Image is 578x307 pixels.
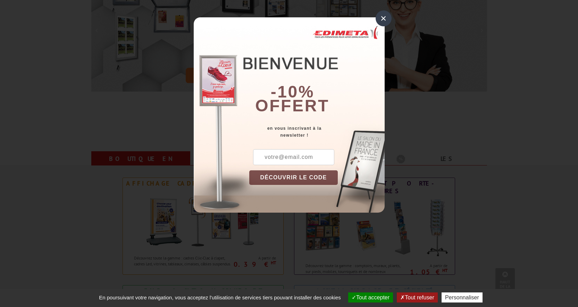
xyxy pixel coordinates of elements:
[95,295,344,300] span: En poursuivant votre navigation, vous acceptez l'utilisation de services tiers pouvant installer ...
[249,170,338,185] button: DÉCOUVRIR LE CODE
[253,149,334,165] input: votre@email.com
[271,83,315,101] b: -10%
[442,292,483,302] button: Personnaliser (fenêtre modale)
[348,292,393,302] button: Tout accepter
[249,125,385,139] div: en vous inscrivant à la newsletter !
[255,96,329,115] font: offert
[376,10,392,26] div: ×
[397,292,437,302] button: Tout refuser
